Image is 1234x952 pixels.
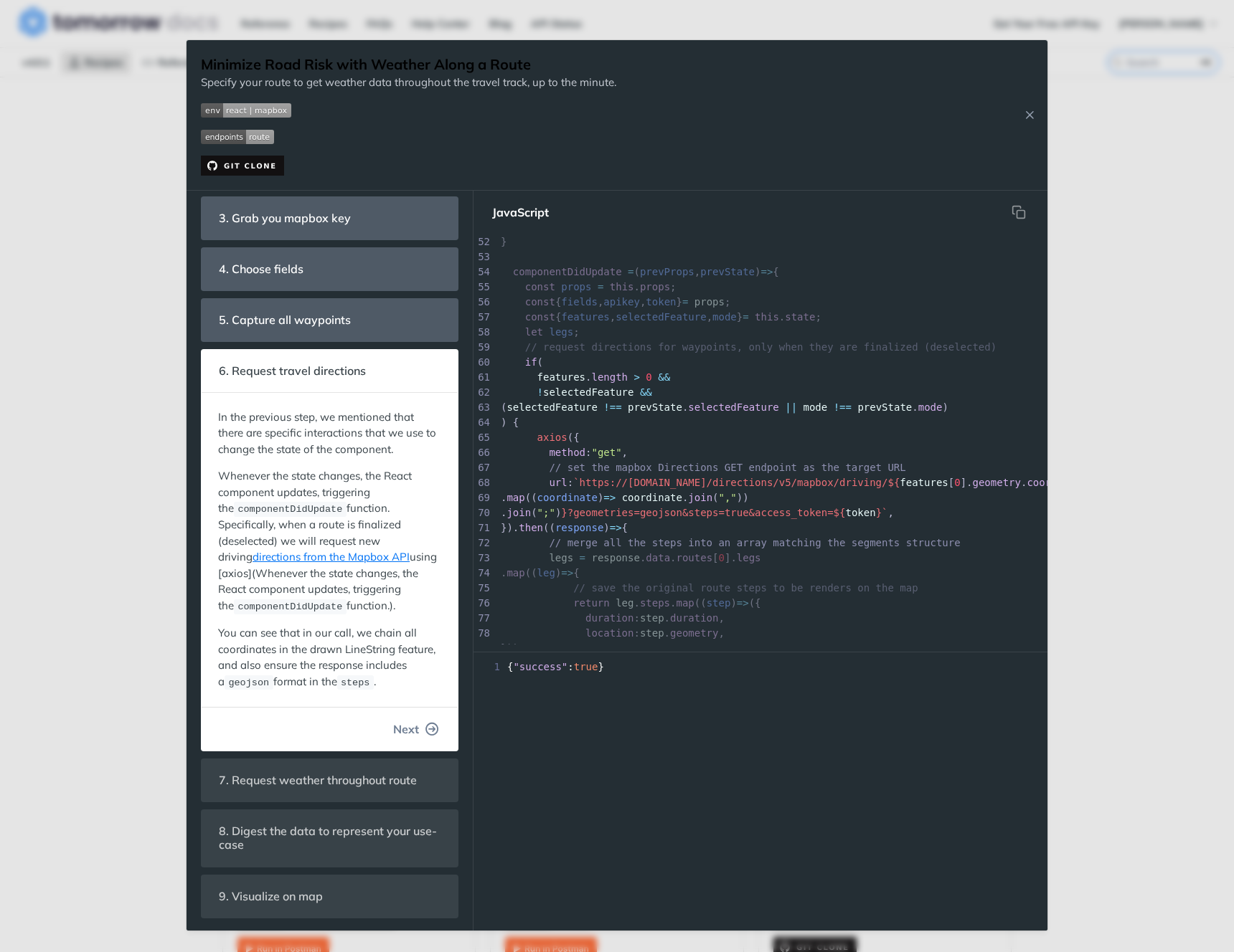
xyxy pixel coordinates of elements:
[501,552,761,563] span: . . [ ].
[1019,108,1040,122] button: Close Recipe
[501,507,507,518] span: .
[201,128,616,145] span: Expand image
[525,492,537,503] span: ((
[474,660,504,675] span: 1
[474,234,492,249] div: 52
[474,370,492,385] div: 61
[670,627,718,639] span: geometry
[573,477,900,488] span: `https://[DOMAIN_NAME]/directions/v5/mapbox/driving/${
[393,720,419,738] span: Next
[228,677,269,688] span: geojson
[474,355,492,370] div: 60
[658,371,670,383] span: &&
[737,492,749,503] span: ))
[525,326,543,338] span: let
[474,385,492,400] div: 62
[561,567,573,579] span: =>
[700,266,755,277] span: prevState
[474,460,492,475] div: 67
[474,520,492,535] div: 71
[201,196,458,240] section: 3. Grab you mapbox key
[677,597,694,609] span: map
[954,477,960,488] span: 0
[218,409,441,458] p: In the previous step, we mentioned that there are specific interactions that we use to change the...
[603,492,616,503] span: =>
[201,758,458,802] section: 7. Request weather throughout route
[474,415,492,430] div: 64
[646,296,676,308] span: token
[501,522,519,533] span: }).
[640,281,670,292] span: props
[549,462,905,473] span: // set the mapbox Directions GET endpoint as the target URL
[610,522,622,533] span: =>
[525,356,537,368] span: if
[1027,477,1093,488] span: coordinates
[501,311,821,323] span: { , , } . ;
[209,766,427,794] span: 7. Request weather throughout route
[719,552,725,563] span: 0
[918,401,943,413] span: mode
[209,306,361,334] span: 5. Capture all waypoints
[537,371,585,383] span: features
[474,596,492,611] div: 76
[561,311,609,323] span: features
[474,581,492,596] div: 75
[501,401,507,413] span: (
[201,157,284,171] span: Expand image
[537,432,567,443] span: axios
[640,386,652,398] span: &&
[474,660,1047,675] div: { : }
[543,386,634,398] span: selectedFeature
[1004,198,1033,227] button: Copy
[574,661,598,672] span: true
[201,349,458,751] section: 6. Request travel directionsIn the previous step, we mentioned that there are specific interactio...
[474,505,492,520] div: 70
[707,597,731,609] span: step
[543,522,555,533] span: ((
[474,249,492,265] div: 53
[501,627,725,639] span: : . ,
[1012,205,1026,219] svg: hidden
[501,296,731,308] span: { , , } ;
[474,265,492,280] div: 54
[610,281,634,292] span: this
[912,401,918,413] span: .
[501,281,677,292] span: . ;
[688,492,712,503] span: join
[804,401,828,413] span: mode
[585,371,591,383] span: .
[209,882,333,910] span: 9. Visualize on map
[598,492,603,503] span: )
[341,677,370,688] span: steps
[616,311,706,323] span: selectedFeature
[670,612,718,624] span: duration
[501,492,507,503] span: .
[513,266,622,277] span: componentDidUpdate
[743,311,748,323] span: =
[591,371,628,383] span: length
[876,507,888,518] span: }`
[622,522,628,533] span: {
[845,507,875,518] span: token
[682,492,688,503] span: .
[474,295,492,310] div: 56
[201,247,458,291] section: 4. Choose fields
[525,341,997,353] span: // request directions for waypoints, only when they are finalized (deselected)
[760,266,773,277] span: =>
[580,552,585,563] span: =
[474,280,492,295] div: 55
[712,492,718,503] span: (
[549,477,567,488] span: url
[501,266,779,277] span: ( , ) {
[555,522,603,533] span: response
[961,477,973,488] span: ].
[549,537,960,548] span: // merge all the steps into an array matching the segments structure
[567,477,573,488] span: :
[209,817,451,859] span: 8. Digest the data to represent your use-case
[677,552,713,563] span: routes
[585,612,634,624] span: duration
[640,597,670,609] span: steps
[712,311,737,323] span: mode
[1021,477,1027,488] span: .
[573,597,610,609] span: return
